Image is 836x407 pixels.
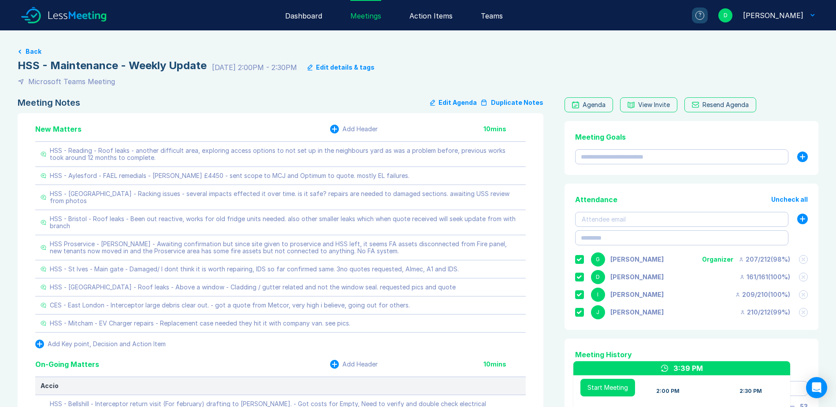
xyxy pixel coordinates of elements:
[50,190,520,204] div: HSS - [GEOGRAPHIC_DATA] - Racking issues - several impacts effected it over time. is it safe? rep...
[483,361,526,368] div: 10 mins
[739,274,790,281] div: 161 / 161 ( 100 %)
[575,194,617,205] div: Attendance
[702,101,749,108] div: Resend Agenda
[480,97,543,108] button: Duplicate Notes
[18,59,207,73] div: HSS - Maintenance - Weekly Update
[48,340,166,348] div: Add Key point, Decision and Action Item
[430,97,477,108] button: Edit Agenda
[50,147,520,161] div: HSS - Reading - Roof leaks - another difficult area, exploring access options to not set up in th...
[771,196,808,203] button: Uncheck all
[673,363,703,374] div: 3:39 PM
[18,97,80,108] div: Meeting Notes
[610,256,664,263] div: Gemma White
[330,360,378,369] button: Add Header
[695,11,704,20] div: ?
[50,266,459,273] div: HSS - St Ives - Main gate - Damaged/ I dont think it is worth repairing, IDS so far confirmed sam...
[575,132,808,142] div: Meeting Goals
[610,309,664,316] div: Jonny Welbourn
[50,284,456,291] div: HSS - [GEOGRAPHIC_DATA] - Roof leaks - Above a window - Cladding / gutter related and not the win...
[50,240,520,255] div: HSS Proservice - [PERSON_NAME] - Awaiting confirmation but since site given to proservice and HSS...
[35,124,82,134] div: New Matters
[591,288,605,302] div: I
[739,256,790,263] div: 207 / 212 ( 98 %)
[684,97,756,112] button: Resend Agenda
[638,101,670,108] div: View Invite
[26,48,41,55] button: Back
[743,10,803,21] div: David Hayter
[41,382,520,389] div: Accio
[35,340,166,348] button: Add Key point, Decision and Action Item
[50,172,409,179] div: HSS - Aylesford - FAEL remedials - [PERSON_NAME] £4450 - sent scope to MCJ and Optimum to quote. ...
[342,126,378,133] div: Add Header
[735,291,790,298] div: 209 / 210 ( 100 %)
[620,97,677,112] button: View Invite
[18,48,818,55] a: Back
[591,305,605,319] div: J
[739,388,762,395] div: 2:30 PM
[610,291,664,298] div: Iain Parnell
[50,320,350,327] div: HSS - Mitcham - EV Charger repairs - Replacement case needed they hit it with company van. see pics.
[330,125,378,133] button: Add Header
[740,309,790,316] div: 210 / 212 ( 99 %)
[50,215,520,229] div: HSS - Bristol - Roof leaks - Been out reactive, works for old fridge units needed. also other sma...
[35,359,99,370] div: On-Going Matters
[591,270,605,284] div: D
[580,379,635,396] button: Start Meeting
[316,64,375,71] div: Edit details & tags
[681,7,708,23] a: ?
[28,76,115,87] div: Microsoft Teams Meeting
[583,101,606,108] div: Agenda
[806,377,827,398] div: Open Intercom Messenger
[342,361,378,368] div: Add Header
[610,274,664,281] div: David Hayter
[575,349,808,360] div: Meeting History
[308,64,375,71] button: Edit details & tags
[702,256,733,263] div: Organizer
[565,97,613,112] a: Agenda
[50,302,410,309] div: CES - East London - Interceptor large debris clear out. - got a quote from Metcor, very high i be...
[656,388,680,395] div: 2:00 PM
[718,8,732,22] div: D
[483,126,526,133] div: 10 mins
[212,62,297,73] div: [DATE] 2:00PM - 2:30PM
[591,252,605,266] div: G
